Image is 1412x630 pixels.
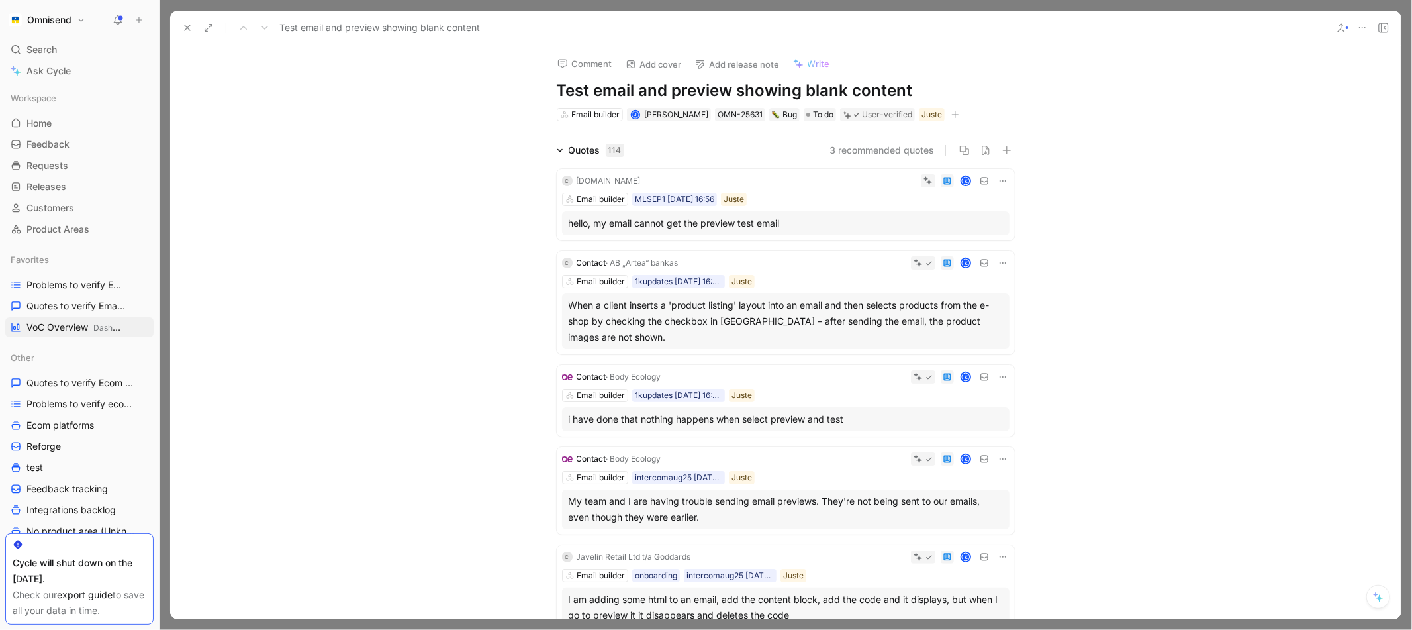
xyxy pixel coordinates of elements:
[562,176,573,186] div: C
[5,317,154,337] a: VoC OverviewDashboards
[5,61,154,81] a: Ask Cycle
[5,479,154,499] a: Feedback tracking
[5,177,154,197] a: Releases
[557,80,1015,101] h1: Test email and preview showing blank content
[772,108,797,121] div: Bug
[26,321,123,335] span: VoC Overview
[57,589,113,600] a: export guide
[5,296,154,316] a: Quotes to verify Email builder
[724,193,744,206] div: Juste
[26,461,43,474] span: test
[577,569,625,582] div: Email builder
[26,63,71,79] span: Ask Cycle
[731,389,752,402] div: Juste
[569,297,1003,345] div: When a client inserts a 'product listing' layout into an email and then selects products from the...
[862,108,912,121] div: User-verified
[804,108,836,121] div: To do
[961,553,970,562] div: K
[26,525,136,538] span: No product area (Unknowns)
[961,455,970,464] div: K
[26,278,127,291] span: Problems to verify Email Builder
[93,323,138,333] span: Dashboards
[620,55,688,74] button: Add cover
[26,419,94,432] span: Ecom platforms
[606,454,661,464] span: · Body Ecology
[689,55,786,74] button: Add release note
[769,108,800,121] div: 🐛Bug
[731,275,752,288] div: Juste
[569,142,624,158] div: Quotes
[5,11,89,29] button: OmnisendOmnisend
[772,111,780,119] img: 🐛
[961,373,970,382] div: K
[569,215,1003,231] div: hello, my email cannot get the preview test email
[9,13,22,26] img: Omnisend
[577,258,606,268] span: Contact
[5,134,154,154] a: Feedback
[26,117,52,130] span: Home
[577,471,625,484] div: Email builder
[279,20,480,36] span: Test email and preview showing blank content
[606,372,661,382] span: · Body Ecology
[961,259,970,268] div: K
[830,142,935,158] button: 3 recommended quotes
[5,500,154,520] a: Integrations backlog
[577,454,606,464] span: Contact
[26,397,138,411] span: Problems to verify ecom platforms
[5,40,154,60] div: Search
[577,275,625,288] div: Email builder
[577,372,606,382] span: Contact
[26,138,70,151] span: Feedback
[635,389,722,402] div: 1kupdates [DATE] 16:40
[5,437,154,456] a: Reforge
[562,258,573,268] div: C
[921,108,942,121] div: Juste
[551,142,630,158] div: Quotes114
[635,471,722,484] div: intercomaug25 [DATE] 10:40
[808,58,830,70] span: Write
[26,42,57,58] span: Search
[5,156,154,176] a: Requests
[961,177,970,185] div: K
[571,108,620,121] div: Email builder
[813,108,833,121] span: To do
[577,389,625,402] div: Email builder
[632,111,639,119] div: J
[577,174,641,187] div: [DOMAIN_NAME]
[5,348,154,368] div: Other
[644,109,708,119] span: [PERSON_NAME]
[26,440,61,453] span: Reforge
[5,275,154,295] a: Problems to verify Email Builder
[26,223,89,236] span: Product Areas
[27,14,71,26] h1: Omnisend
[569,411,1003,427] div: i have done that nothing happens when select preview and test
[562,552,573,562] div: C
[11,91,56,105] span: Workspace
[718,108,763,121] div: OMN-25631
[5,250,154,270] div: Favorites
[606,144,624,157] div: 114
[569,494,1003,525] div: My team and I are having trouble sending email previews. They're not being sent to our emails, ev...
[635,275,722,288] div: 1kupdates [DATE] 16:40
[11,351,34,364] span: Other
[577,551,691,564] div: Javelin Retail Ltd t/a Goddards
[5,373,154,393] a: Quotes to verify Ecom platforms
[5,88,154,108] div: Workspace
[26,299,126,313] span: Quotes to verify Email builder
[5,458,154,478] a: test
[635,193,714,206] div: MLSEP1 [DATE] 16:56
[26,482,108,496] span: Feedback tracking
[562,372,573,382] img: logo
[606,258,679,268] span: · AB „Artea“ bankas
[551,54,618,73] button: Comment
[562,454,573,464] img: logo
[26,503,116,517] span: Integrations backlog
[11,253,49,266] span: Favorites
[577,193,625,206] div: Email builder
[5,394,154,414] a: Problems to verify ecom platforms
[13,587,146,619] div: Check our to save all your data in time.
[686,569,774,582] div: intercomaug25 [DATE] 10:40
[783,569,804,582] div: Juste
[569,592,1003,623] div: I am adding some html to an email, add the content block, add the code and it displays, but when ...
[5,219,154,239] a: Product Areas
